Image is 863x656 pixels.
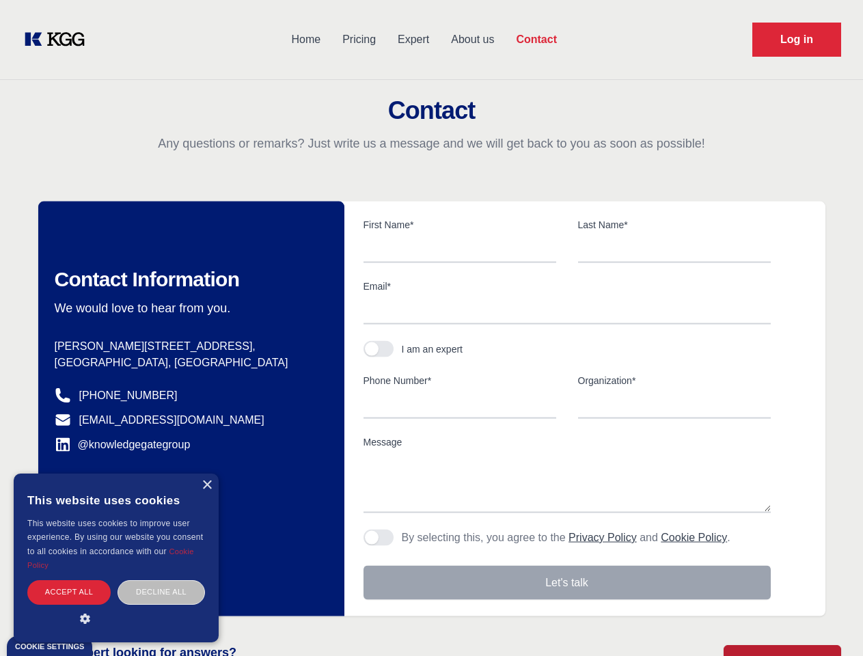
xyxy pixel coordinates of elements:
[15,643,84,651] div: Cookie settings
[55,267,323,292] h2: Contact Information
[331,22,387,57] a: Pricing
[27,547,194,569] a: Cookie Policy
[16,135,847,152] p: Any questions or remarks? Just write us a message and we will get back to you as soon as possible!
[55,355,323,371] p: [GEOGRAPHIC_DATA], [GEOGRAPHIC_DATA]
[55,437,191,453] a: @knowledgegategroup
[402,342,463,356] div: I am an expert
[569,532,637,543] a: Privacy Policy
[795,590,863,656] iframe: Chat Widget
[79,387,178,404] a: [PHONE_NUMBER]
[364,435,771,449] label: Message
[280,22,331,57] a: Home
[578,218,771,232] label: Last Name*
[118,580,205,604] div: Decline all
[387,22,440,57] a: Expert
[578,374,771,387] label: Organization*
[202,480,212,491] div: Close
[752,23,841,57] a: Request Demo
[440,22,505,57] a: About us
[27,580,111,604] div: Accept all
[364,218,556,232] label: First Name*
[364,374,556,387] label: Phone Number*
[27,484,205,517] div: This website uses cookies
[364,279,771,293] label: Email*
[16,97,847,124] h2: Contact
[27,519,203,556] span: This website uses cookies to improve user experience. By using our website you consent to all coo...
[55,300,323,316] p: We would love to hear from you.
[22,29,96,51] a: KOL Knowledge Platform: Talk to Key External Experts (KEE)
[402,530,730,546] p: By selecting this, you agree to the and .
[505,22,568,57] a: Contact
[661,532,727,543] a: Cookie Policy
[79,412,264,428] a: [EMAIL_ADDRESS][DOMAIN_NAME]
[55,338,323,355] p: [PERSON_NAME][STREET_ADDRESS],
[364,566,771,600] button: Let's talk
